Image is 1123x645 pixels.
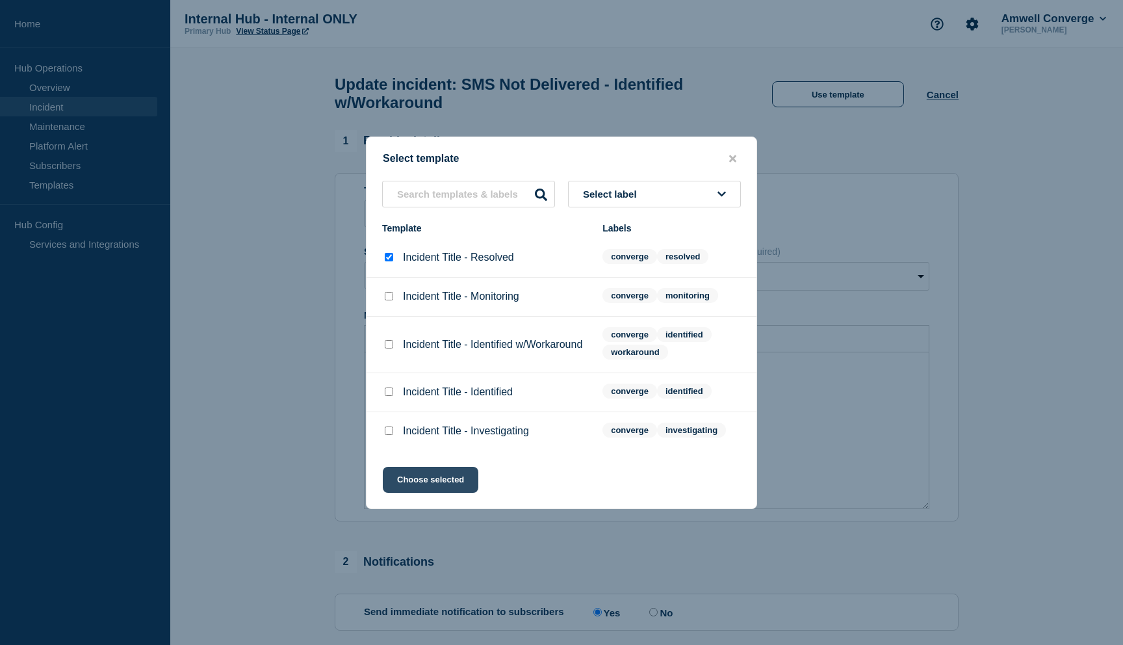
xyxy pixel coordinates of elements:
[383,467,478,493] button: Choose selected
[367,153,756,165] div: Select template
[657,384,712,399] span: identified
[568,181,741,207] button: Select label
[403,252,514,263] p: Incident Title - Resolved
[602,384,657,399] span: converge
[602,223,741,233] div: Labels
[382,181,555,207] input: Search templates & labels
[385,388,393,396] input: Incident Title - Identified checkbox
[385,340,393,349] input: Incident Title - Identified w/Workaround checkbox
[602,345,667,360] span: workaround
[385,253,393,261] input: Incident Title - Resolved checkbox
[602,288,657,303] span: converge
[725,153,740,165] button: close button
[403,339,582,350] p: Incident Title - Identified w/Workaround
[602,249,657,264] span: converge
[403,425,529,437] p: Incident Title - Investigating
[657,249,708,264] span: resolved
[385,292,393,300] input: Incident Title - Monitoring checkbox
[385,427,393,435] input: Incident Title - Investigating checkbox
[382,223,589,233] div: Template
[602,327,657,342] span: converge
[583,189,642,200] span: Select label
[657,327,712,342] span: identified
[602,423,657,438] span: converge
[657,423,726,438] span: investigating
[403,291,519,302] p: Incident Title - Monitoring
[403,386,513,398] p: Incident Title - Identified
[657,288,718,303] span: monitoring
